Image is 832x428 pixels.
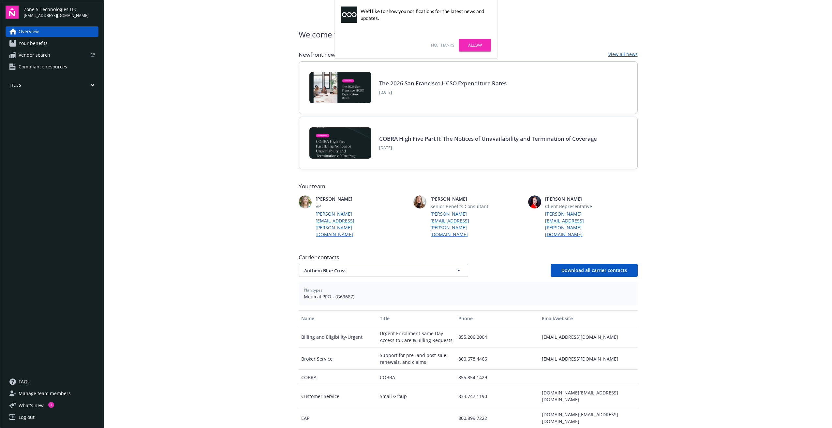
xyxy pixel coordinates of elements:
span: Vendor search [19,50,50,60]
span: Your benefits [19,38,48,49]
button: Files [6,82,98,91]
div: COBRA [299,370,377,385]
div: Email/website [542,315,635,322]
a: Allow [459,39,491,51]
span: Carrier contacts [299,253,638,261]
a: Compliance resources [6,62,98,72]
a: COBRA High Five Part II: The Notices of Unavailability and Termination of Coverage [379,135,597,142]
span: Senior Benefits Consultant [430,203,494,210]
a: Overview [6,26,98,37]
div: Phone [458,315,537,322]
div: 833.747.1190 [456,385,539,407]
button: Name [299,310,377,326]
div: Support for pre- and post-sale, renewals, and claims [377,348,456,370]
a: [PERSON_NAME][EMAIL_ADDRESS][PERSON_NAME][DOMAIN_NAME] [316,210,379,238]
span: [DATE] [379,145,597,151]
span: Your team [299,182,638,190]
div: Small Group [377,385,456,407]
button: What's new1 [6,402,54,409]
a: [PERSON_NAME][EMAIL_ADDRESS][PERSON_NAME][DOMAIN_NAME] [430,210,494,238]
span: Medical PPO - (G69687) [304,293,632,300]
span: Plan types [304,287,632,293]
span: Welcome to Navigator , Amber [299,29,407,40]
img: navigator-logo.svg [6,6,19,19]
span: Download all carrier contacts [561,267,627,273]
span: Anthem Blue Cross [304,267,440,274]
img: photo [299,195,312,208]
span: [PERSON_NAME] [316,195,379,202]
div: Name [301,315,375,322]
div: 800.678.4466 [456,348,539,370]
button: Download all carrier contacts [551,264,638,277]
span: Newfront news [299,51,338,59]
span: VP [316,203,379,210]
a: The 2026 San Francisco HCSO Expenditure Rates [379,79,507,87]
span: [PERSON_NAME] [430,195,494,202]
div: [EMAIL_ADDRESS][DOMAIN_NAME] [539,326,637,348]
button: Title [377,310,456,326]
div: [EMAIL_ADDRESS][DOMAIN_NAME] [539,348,637,370]
img: photo [528,195,541,208]
button: Zone 5 Technologies LLC[EMAIL_ADDRESS][DOMAIN_NAME] [24,6,98,19]
span: Manage team members [19,388,71,399]
button: Email/website [539,310,637,326]
button: Phone [456,310,539,326]
div: 855.854.1429 [456,370,539,385]
div: [DOMAIN_NAME][EMAIL_ADDRESS][DOMAIN_NAME] [539,385,637,407]
span: Compliance resources [19,62,67,72]
span: FAQs [19,377,30,387]
a: Vendor search [6,50,98,60]
div: 855.206.2004 [456,326,539,348]
div: Customer Service [299,385,377,407]
span: Overview [19,26,39,37]
a: [PERSON_NAME][EMAIL_ADDRESS][PERSON_NAME][DOMAIN_NAME] [545,210,609,238]
span: What ' s new [19,402,44,409]
img: BLOG-Card Image - Compliance - COBRA High Five Pt 2 - 08-21-25.jpg [309,127,371,159]
span: Client Representative [545,203,609,210]
a: Manage team members [6,388,98,399]
div: Urgent Enrollment Same Day Access to Care & Billing Requests [377,326,456,348]
div: Title [380,315,453,322]
a: FAQs [6,377,98,387]
div: COBRA [377,370,456,385]
a: Your benefits [6,38,98,49]
span: Zone 5 Technologies LLC [24,6,89,13]
a: No, thanks [431,42,454,48]
a: View all news [608,51,638,59]
div: Log out [19,412,35,422]
div: We'd like to show you notifications for the latest news and updates. [361,8,488,21]
img: photo [413,195,426,208]
div: Broker Service [299,348,377,370]
span: [EMAIL_ADDRESS][DOMAIN_NAME] [24,13,89,19]
span: [PERSON_NAME] [545,195,609,202]
div: 1 [48,402,54,408]
img: BLOG+Card Image - Compliance - 2026 SF HCSO Expenditure Rates - 08-26-25.jpg [309,72,371,103]
div: Billing and Eligibility-Urgent [299,326,377,348]
button: Anthem Blue Cross [299,264,468,277]
span: [DATE] [379,90,507,95]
